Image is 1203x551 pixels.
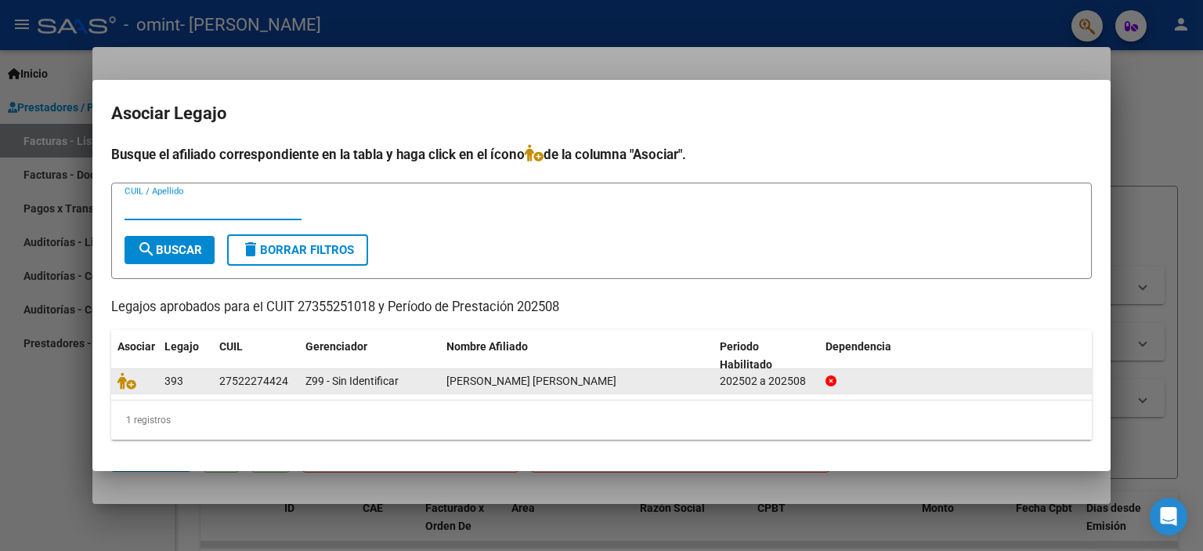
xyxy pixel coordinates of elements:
button: Borrar Filtros [227,234,368,266]
datatable-header-cell: Legajo [158,330,213,382]
span: Asociar [117,340,155,353]
span: 393 [164,375,183,387]
p: Legajos aprobados para el CUIT 27355251018 y Período de Prestación 202508 [111,298,1092,317]
span: Buscar [137,243,202,257]
h2: Asociar Legajo [111,99,1092,129]
span: Nombre Afiliado [446,340,528,353]
span: Z99 - Sin Identificar [305,375,399,387]
datatable-header-cell: Nombre Afiliado [440,330,713,382]
div: 27522274424 [219,372,288,390]
h4: Busque el afiliado correspondiente en la tabla y haga click en el ícono de la columna "Asociar". [111,144,1092,165]
span: Gerenciador [305,340,367,353]
span: Periodo Habilitado [720,340,772,371]
span: Dependencia [825,340,891,353]
div: 202502 a 202508 [720,372,813,390]
datatable-header-cell: Asociar [111,330,158,382]
mat-icon: delete [241,240,260,259]
div: Open Intercom Messenger [1150,498,1187,535]
span: Legajo [164,340,199,353]
mat-icon: search [137,240,156,259]
datatable-header-cell: Gerenciador [299,330,440,382]
div: 1 registros [111,401,1092,440]
datatable-header-cell: Periodo Habilitado [713,330,819,382]
span: SALA ROMERO MARIA JOSE [446,375,616,387]
datatable-header-cell: Dependencia [819,330,1093,382]
span: Borrar Filtros [241,243,354,257]
span: CUIL [219,340,243,353]
button: Buscar [125,236,215,264]
datatable-header-cell: CUIL [213,330,299,382]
